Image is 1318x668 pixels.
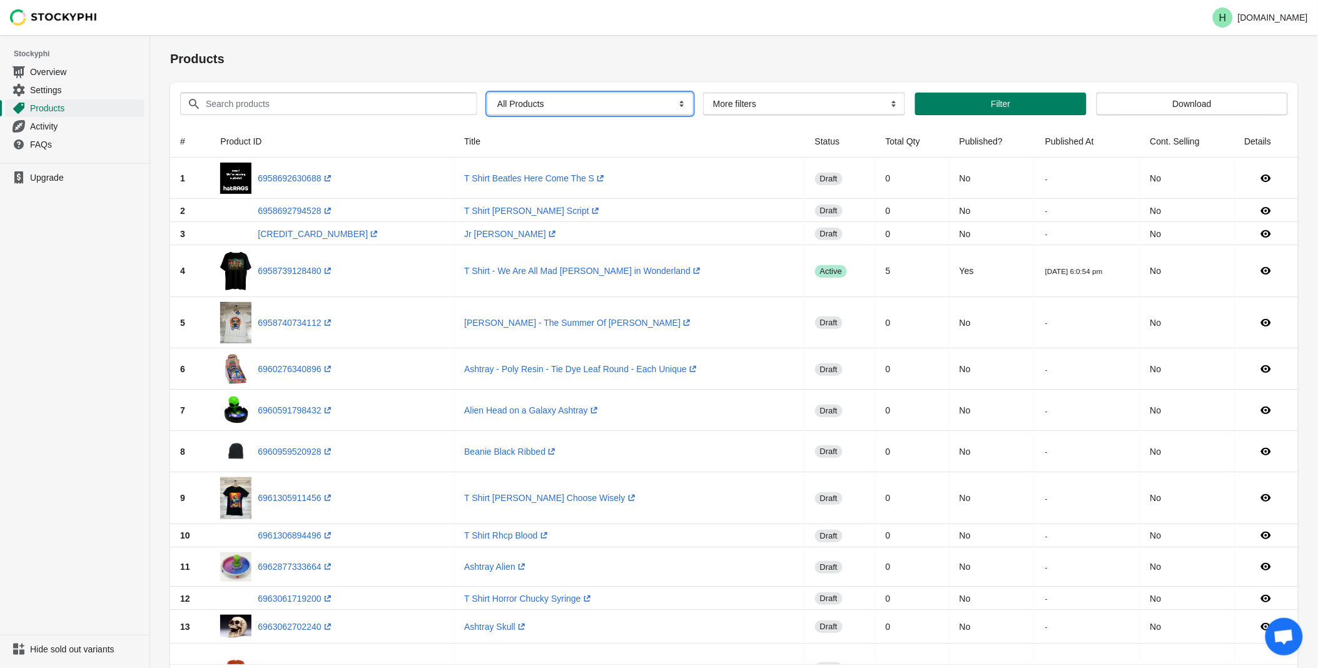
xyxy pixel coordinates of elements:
[1035,125,1140,158] th: Published At
[1140,472,1235,524] td: No
[464,530,550,540] a: T Shirt Rhcp Blood(opens a new window)
[1140,431,1235,472] td: No
[170,50,1298,68] h1: Products
[815,492,843,505] span: draft
[876,610,950,644] td: 0
[1045,407,1048,415] small: -
[1045,494,1048,502] small: -
[5,135,144,153] a: FAQs
[1045,318,1048,326] small: -
[180,206,185,216] span: 2
[1045,563,1048,571] small: -
[815,592,843,605] span: draft
[1140,348,1235,390] td: No
[258,530,333,540] a: 6961306894496(opens a new window)
[30,84,142,96] span: Settings
[876,125,950,158] th: Total Qty
[258,206,333,216] a: 6958692794528(opens a new window)
[464,229,559,239] a: Jr [PERSON_NAME](opens a new window)
[180,493,185,503] span: 9
[30,120,142,133] span: Activity
[258,229,380,239] a: [CREDIT_CARD_NUMBER](opens a new window)
[464,622,528,632] a: Ashtray Skull(opens a new window)
[180,229,185,239] span: 3
[258,447,333,457] a: 6960959520928(opens a new window)
[210,125,454,158] th: Product ID
[876,431,950,472] td: 0
[464,173,607,183] a: T Shirt Beatles Here Come The S(opens a new window)
[876,547,950,587] td: 0
[815,530,843,542] span: draft
[220,250,251,292] img: 500298.png
[950,199,1035,222] td: No
[1208,5,1313,30] button: Avatar with initials H[DOMAIN_NAME]
[950,610,1035,644] td: No
[180,594,190,604] span: 12
[258,493,333,503] a: 6961305911456(opens a new window)
[464,594,593,604] a: T Shirt Horror Chucky Syringe(opens a new window)
[5,117,144,135] a: Activity
[30,66,142,78] span: Overview
[876,348,950,390] td: 0
[876,245,950,297] td: 5
[876,524,950,547] td: 0
[876,297,950,349] td: 0
[1045,622,1048,630] small: -
[1140,524,1235,547] td: No
[1238,13,1308,23] p: [DOMAIN_NAME]
[220,552,251,582] img: 1110990101.jpg
[805,125,876,158] th: Status
[258,173,333,183] a: 6958692630688(opens a new window)
[1140,547,1235,587] td: No
[180,266,185,276] span: 4
[1140,125,1235,158] th: Cont. Selling
[950,390,1035,431] td: No
[1045,206,1048,215] small: -
[815,265,847,278] span: active
[258,405,333,415] a: 6960591798432(opens a new window)
[14,48,150,60] span: Stockyphi
[5,63,144,81] a: Overview
[1140,297,1235,349] td: No
[1140,245,1235,297] td: No
[815,445,843,458] span: draft
[815,173,843,185] span: draft
[950,547,1035,587] td: No
[1140,587,1235,610] td: No
[950,348,1035,390] td: No
[180,405,185,415] span: 7
[30,171,142,184] span: Upgrade
[220,353,251,385] img: 503899.jpg
[1045,532,1048,540] small: -
[1173,99,1212,109] span: Download
[220,436,251,467] img: 502747.png
[258,318,333,328] a: 6958740734112(opens a new window)
[1097,93,1288,115] button: Download
[180,173,185,183] span: 1
[180,562,190,572] span: 11
[950,524,1035,547] td: No
[464,364,699,374] a: Ashtray - Poly Resin - Tie Dye Leaf Round - Each Unique(opens a new window)
[180,364,185,374] span: 6
[876,158,950,199] td: 0
[180,318,185,328] span: 5
[815,561,843,574] span: draft
[1140,158,1235,199] td: No
[915,93,1086,115] button: Filter
[950,587,1035,610] td: No
[1045,175,1048,183] small: -
[464,562,528,572] a: Ashtray Alien(opens a new window)
[464,206,602,216] a: T Shirt [PERSON_NAME] Script(opens a new window)
[876,222,950,245] td: 0
[464,318,693,328] a: [PERSON_NAME] - The Summer Of [PERSON_NAME](opens a new window)
[170,125,210,158] th: #
[1140,222,1235,245] td: No
[10,9,98,26] img: Stockyphi
[220,395,251,426] img: 502563.jpg
[30,138,142,151] span: FAQs
[1045,447,1048,455] small: -
[454,125,805,158] th: Title
[815,316,843,329] span: draft
[1140,610,1235,644] td: No
[205,93,455,115] input: Search products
